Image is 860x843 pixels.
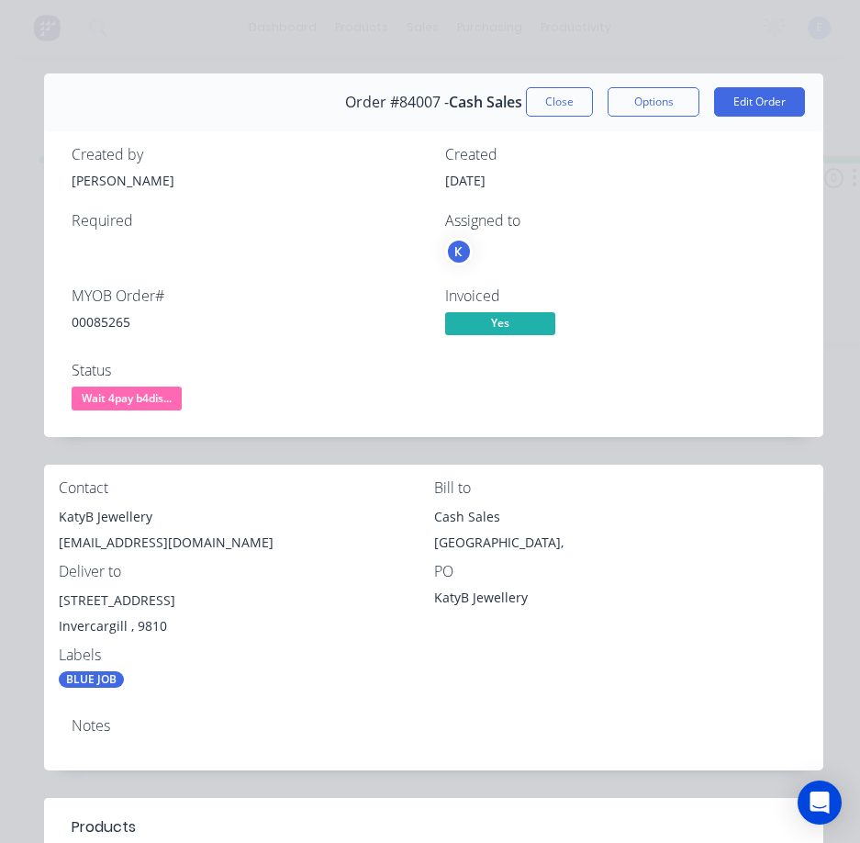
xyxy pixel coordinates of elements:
div: Bill to [434,479,810,497]
div: KatyB Jewellery [59,504,434,530]
button: K [445,238,473,265]
div: Labels [59,646,434,664]
div: Status [72,362,423,379]
button: Wait 4pay b4dis... [72,387,182,414]
div: Invoiced [445,287,797,305]
div: PO [434,563,810,580]
div: Contact [59,479,434,497]
div: Required [72,212,423,230]
div: KatyB Jewellery [434,588,664,613]
span: Cash Sales [449,94,522,111]
span: Order #84007 - [345,94,449,111]
div: KatyB Jewellery[EMAIL_ADDRESS][DOMAIN_NAME] [59,504,434,563]
div: Assigned to [445,212,797,230]
div: Products [72,816,136,838]
div: Notes [72,717,796,735]
div: MYOB Order # [72,287,423,305]
span: [DATE] [445,172,486,189]
div: Invercargill , 9810 [59,613,434,639]
span: Wait 4pay b4dis... [72,387,182,410]
div: 00085265 [72,312,423,332]
button: Options [608,87,699,117]
span: Yes [445,312,555,335]
div: BLUE JOB [59,671,124,688]
div: Deliver to [59,563,434,580]
button: Edit Order [714,87,805,117]
div: [STREET_ADDRESS]Invercargill , 9810 [59,588,434,646]
div: Open Intercom Messenger [798,781,842,825]
div: Created by [72,146,423,163]
button: Close [526,87,593,117]
div: [EMAIL_ADDRESS][DOMAIN_NAME] [59,530,434,556]
div: [GEOGRAPHIC_DATA], [434,530,810,556]
div: Cash Sales[GEOGRAPHIC_DATA], [434,504,810,563]
div: [STREET_ADDRESS] [59,588,434,613]
div: Cash Sales [434,504,810,530]
div: [PERSON_NAME] [72,171,423,190]
div: Created [445,146,797,163]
